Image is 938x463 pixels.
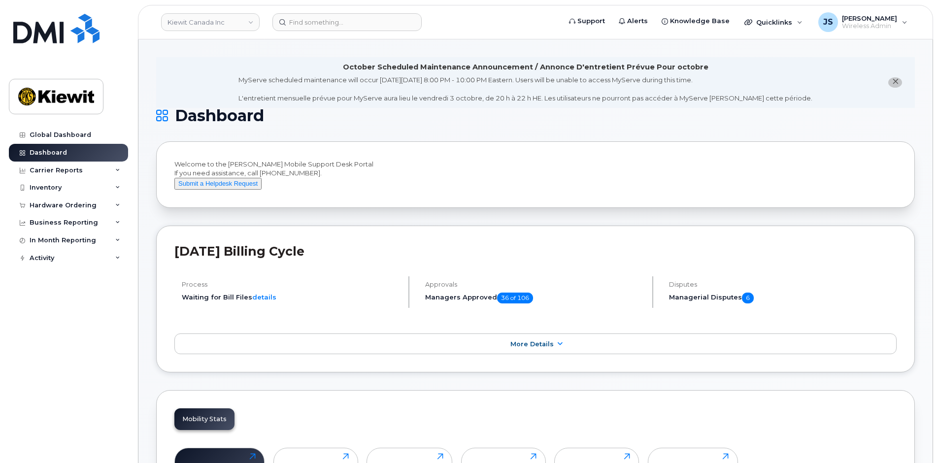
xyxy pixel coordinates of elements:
[425,293,643,303] h5: Managers Approved
[669,293,897,303] h5: Managerial Disputes
[742,293,754,303] span: 6
[175,108,264,123] span: Dashboard
[510,340,554,348] span: More Details
[425,281,643,288] h4: Approvals
[238,75,812,103] div: MyServe scheduled maintenance will occur [DATE][DATE] 8:00 PM - 10:00 PM Eastern. Users will be u...
[182,281,400,288] h4: Process
[888,77,902,88] button: close notification
[174,244,897,259] h2: [DATE] Billing Cycle
[669,281,897,288] h4: Disputes
[182,293,400,302] li: Waiting for Bill Files
[174,178,262,190] button: Submit a Helpdesk Request
[252,293,276,301] a: details
[497,293,533,303] span: 36 of 106
[174,160,897,190] div: Welcome to the [PERSON_NAME] Mobile Support Desk Portal If you need assistance, call [PHONE_NUMBER].
[174,179,262,187] a: Submit a Helpdesk Request
[343,62,708,72] div: October Scheduled Maintenance Announcement / Annonce D'entretient Prévue Pour octobre
[895,420,931,456] iframe: Messenger Launcher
